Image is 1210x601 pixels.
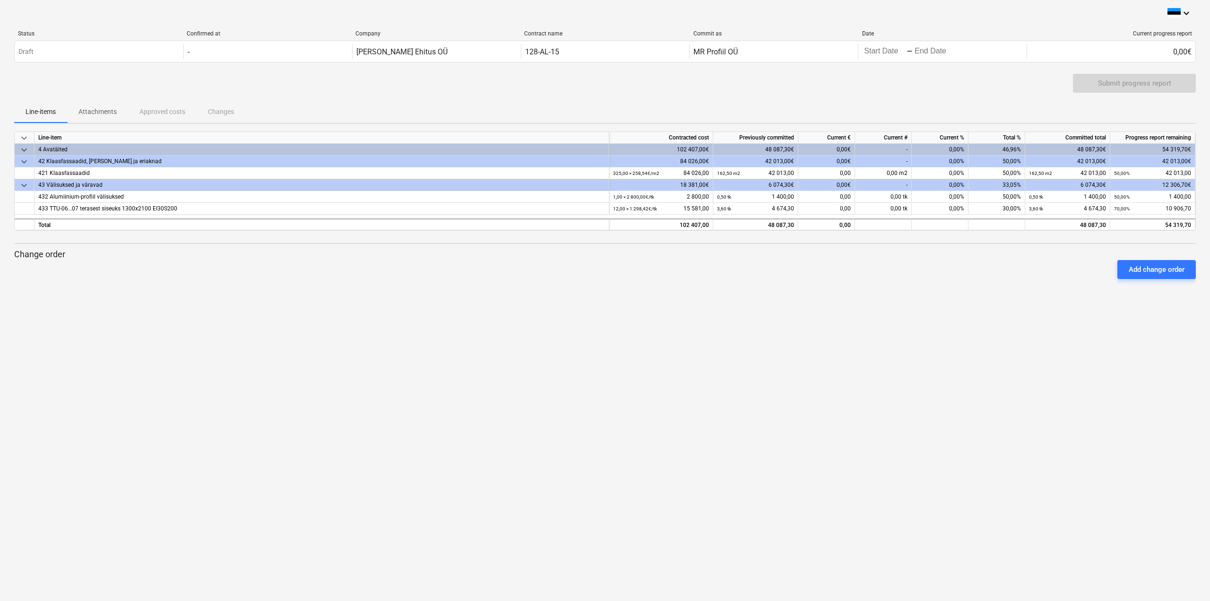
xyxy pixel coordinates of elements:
[38,191,605,203] div: 432 Alumiinium-profiil välisuksed
[613,167,709,179] div: 84 026,00
[613,219,709,231] div: 102 407,00
[855,191,912,203] div: 0,00 tk
[717,191,794,203] div: 1 400,00
[38,156,605,167] div: 42 Klaasfassaadid, [PERSON_NAME] ja eriaknad
[613,206,657,211] small: 12,00 × 1 298,42€ / tk
[1114,206,1130,211] small: 70,00%
[78,107,117,117] p: Attachments
[968,156,1025,167] div: 50,00%
[798,191,855,203] div: 0,00
[609,132,713,144] div: Contracted cost
[693,47,738,56] div: MR Profiil OÜ
[855,179,912,191] div: -
[717,219,794,231] div: 48 087,30
[713,144,798,156] div: 48 087,30€
[18,132,30,144] span: keyboard_arrow_down
[1029,191,1106,203] div: 1 400,00
[18,180,30,191] span: keyboard_arrow_down
[855,167,912,179] div: 0,00 m2
[525,47,559,56] div: 128-AL-15
[26,107,56,117] p: Line-items
[968,203,1025,215] div: 30,00%
[1031,30,1192,37] div: Current progress report
[1029,203,1106,215] div: 4 674,30
[717,171,740,176] small: 162,50 m2
[188,47,190,56] div: -
[1114,167,1191,179] div: 42 013,00
[1025,132,1110,144] div: Committed total
[613,203,709,215] div: 15 581,00
[187,30,348,37] div: Confirmed at
[968,132,1025,144] div: Total %
[1181,8,1192,19] i: keyboard_arrow_down
[912,203,968,215] div: 0,00%
[613,171,659,176] small: 325,00 × 258,54€ / m2
[609,144,713,156] div: 102 407,00€
[713,156,798,167] div: 42 013,00€
[855,203,912,215] div: 0,00 tk
[912,191,968,203] div: 0,00%
[356,47,448,56] div: [PERSON_NAME] Ehitus OÜ
[713,132,798,144] div: Previously committed
[912,167,968,179] div: 0,00%
[713,179,798,191] div: 6 074,30€
[1029,206,1043,211] small: 3,60 tk
[855,144,912,156] div: -
[1029,171,1052,176] small: 162,50 m2
[798,167,855,179] div: 0,00
[912,179,968,191] div: 0,00%
[1025,144,1110,156] div: 48 087,30€
[38,167,605,179] div: 421 Klaasfassaadid
[968,179,1025,191] div: 33,05%
[968,191,1025,203] div: 50,00%
[798,132,855,144] div: Current €
[355,30,517,37] div: Company
[912,144,968,156] div: 0,00%
[913,45,957,58] input: End Date
[912,156,968,167] div: 0,00%
[907,49,913,54] div: -
[1114,194,1130,200] small: 50,00%
[35,218,609,230] div: Total
[38,179,605,191] div: 43 Välisuksed ja väravad
[912,132,968,144] div: Current %
[1029,194,1043,200] small: 0,50 tk
[524,30,685,37] div: Contract name
[18,30,179,37] div: Status
[35,132,609,144] div: Line-item
[1110,156,1195,167] div: 42 013,00€
[798,203,855,215] div: 0,00
[609,179,713,191] div: 18 381,00€
[1025,218,1110,230] div: 48 087,30
[798,144,855,156] div: 0,00€
[18,47,34,57] p: Draft
[717,194,731,200] small: 0,50 tk
[798,179,855,191] div: 0,00€
[613,194,654,200] small: 1,00 × 2 800,00€ / tk
[18,156,30,167] span: keyboard_arrow_down
[717,167,794,179] div: 42 013,00
[38,203,605,215] div: 433 TTU-06…07 terasest siseuks 1300x2100 EI30S200
[1110,144,1195,156] div: 54 319,70€
[855,132,912,144] div: Current #
[613,191,709,203] div: 2 800,00
[1110,179,1195,191] div: 12 306,70€
[1114,191,1191,203] div: 1 400,00
[1114,171,1130,176] small: 50,00%
[1025,156,1110,167] div: 42 013,00€
[968,167,1025,179] div: 50,00%
[1114,219,1191,231] div: 54 319,70
[968,144,1025,156] div: 46,96%
[38,144,605,156] div: 4 Avatäited
[1027,44,1195,59] div: 0,00€
[1117,260,1196,279] button: Add change order
[855,156,912,167] div: -
[798,156,855,167] div: 0,00€
[862,45,907,58] input: Start Date
[18,144,30,156] span: keyboard_arrow_down
[798,218,855,230] div: 0,00
[862,30,1023,37] div: Date
[693,30,855,37] div: Commit as
[717,203,794,215] div: 4 674,30
[609,156,713,167] div: 84 026,00€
